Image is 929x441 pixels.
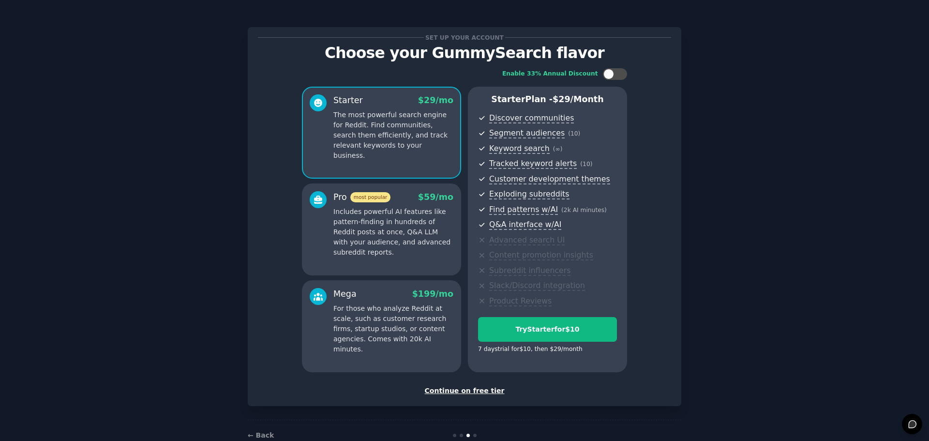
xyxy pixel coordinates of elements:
[333,110,453,161] p: The most powerful search engine for Reddit. Find communities, search them efficiently, and track ...
[333,191,390,203] div: Pro
[333,288,357,300] div: Mega
[333,207,453,258] p: Includes powerful AI features like pattern-finding in hundreds of Reddit posts at once, Q&A LLM w...
[489,144,550,154] span: Keyword search
[424,32,506,43] span: Set up your account
[580,161,592,167] span: ( 10 )
[489,250,593,260] span: Content promotion insights
[489,220,561,230] span: Q&A interface w/AI
[258,45,671,61] p: Choose your GummySearch flavor
[478,93,617,106] p: Starter Plan -
[412,289,453,299] span: $ 199 /mo
[568,130,580,137] span: ( 10 )
[333,304,453,354] p: For those who analyze Reddit at scale, such as customer research firms, startup studios, or conte...
[502,70,598,78] div: Enable 33% Annual Discount
[561,207,607,213] span: ( 2k AI minutes )
[479,324,616,335] div: Try Starter for $10
[489,266,570,276] span: Subreddit influencers
[350,192,391,202] span: most popular
[553,94,604,104] span: $ 29 /month
[418,192,453,202] span: $ 59 /mo
[478,345,583,354] div: 7 days trial for $10 , then $ 29 /month
[489,128,565,138] span: Segment audiences
[478,317,617,342] button: TryStarterfor$10
[489,174,610,184] span: Customer development themes
[418,95,453,105] span: $ 29 /mo
[489,235,565,245] span: Advanced search UI
[248,431,274,439] a: ← Back
[489,296,552,306] span: Product Reviews
[489,159,577,169] span: Tracked keyword alerts
[258,386,671,396] div: Continue on free tier
[489,205,558,215] span: Find patterns w/AI
[333,94,363,106] div: Starter
[489,189,569,199] span: Exploding subreddits
[553,146,563,152] span: ( ∞ )
[489,281,585,291] span: Slack/Discord integration
[489,113,574,123] span: Discover communities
